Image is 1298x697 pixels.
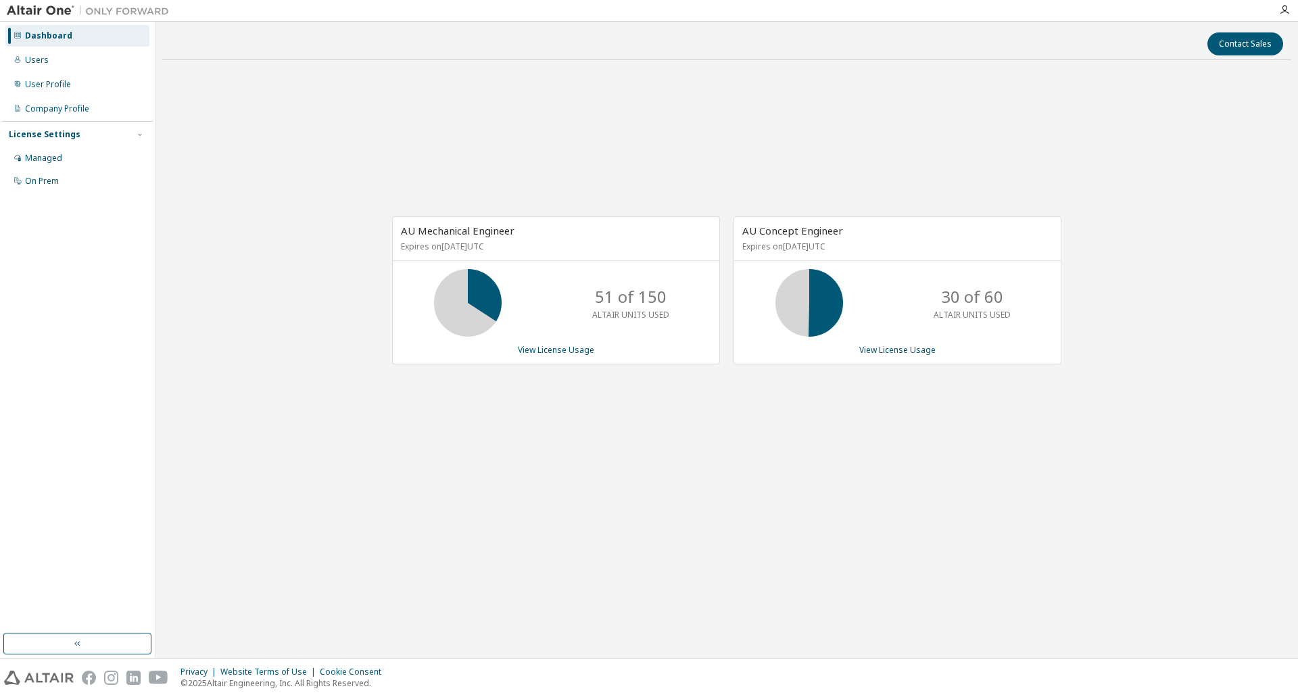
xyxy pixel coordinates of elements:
[742,224,843,237] span: AU Concept Engineer
[1207,32,1283,55] button: Contact Sales
[25,55,49,66] div: Users
[104,671,118,685] img: instagram.svg
[149,671,168,685] img: youtube.svg
[25,176,59,187] div: On Prem
[126,671,141,685] img: linkedin.svg
[181,677,389,689] p: © 2025 Altair Engineering, Inc. All Rights Reserved.
[25,153,62,164] div: Managed
[25,103,89,114] div: Company Profile
[181,667,220,677] div: Privacy
[401,241,708,252] p: Expires on [DATE] UTC
[518,344,594,356] a: View License Usage
[9,129,80,140] div: License Settings
[25,30,72,41] div: Dashboard
[7,4,176,18] img: Altair One
[859,344,936,356] a: View License Usage
[595,285,667,308] p: 51 of 150
[934,309,1011,320] p: ALTAIR UNITS USED
[25,79,71,90] div: User Profile
[941,285,1003,308] p: 30 of 60
[592,309,669,320] p: ALTAIR UNITS USED
[220,667,320,677] div: Website Terms of Use
[401,224,514,237] span: AU Mechanical Engineer
[82,671,96,685] img: facebook.svg
[4,671,74,685] img: altair_logo.svg
[742,241,1049,252] p: Expires on [DATE] UTC
[320,667,389,677] div: Cookie Consent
